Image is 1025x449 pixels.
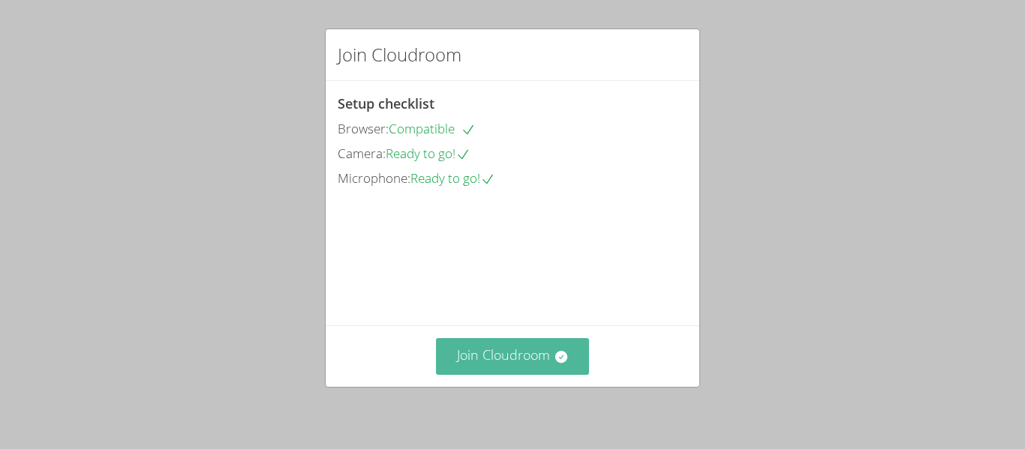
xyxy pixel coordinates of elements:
span: Setup checklist [338,94,434,112]
h2: Join Cloudroom [338,41,461,68]
span: Compatible [389,120,476,137]
button: Join Cloudroom [436,338,590,375]
span: Microphone: [338,169,410,187]
span: Camera: [338,145,386,162]
span: Ready to go! [410,169,495,187]
span: Ready to go! [386,145,470,162]
span: Browser: [338,120,389,137]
